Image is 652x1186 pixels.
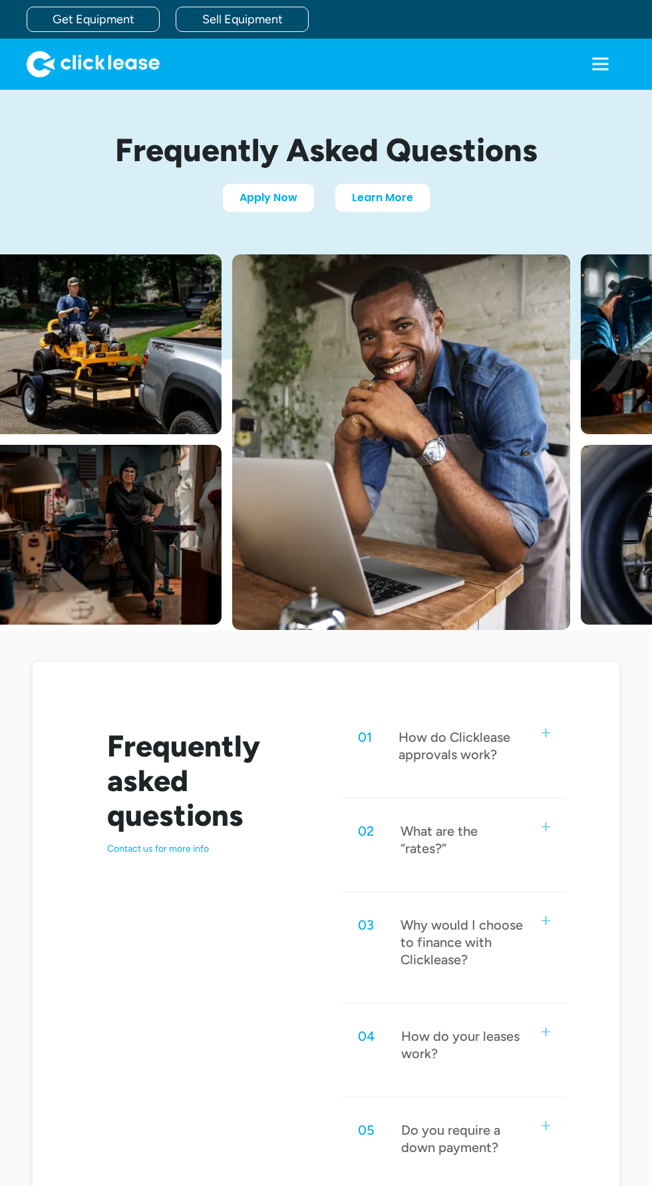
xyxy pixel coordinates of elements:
[107,729,310,832] h2: Frequently asked questions
[358,916,374,968] div: 03
[542,916,550,925] img: small plus
[223,184,314,212] a: Apply Now
[401,1121,526,1156] div: Do you require a down payment?
[358,1028,375,1062] div: 04
[176,7,309,32] a: Sell Equipment
[542,729,550,737] img: small plus
[401,1028,526,1062] div: How do your leases work?
[358,822,374,857] div: 02
[27,7,160,32] a: Get Equipment
[358,1121,375,1156] div: 05
[27,51,160,77] a: home
[358,729,372,763] div: 01
[542,1028,550,1036] img: small plus
[401,916,526,968] div: Why would I choose to finance with Clicklease?
[575,39,625,89] div: menu
[232,254,570,630] img: A smiling man in a blue shirt and apron leaning over a table with a laptop
[401,822,526,857] div: What are the “rates?”
[27,133,625,168] h1: Frequently Asked Questions
[542,822,550,831] img: small plus
[399,729,526,763] div: How do Clicklease approvals work?
[107,843,310,855] p: Contact us for more info
[335,184,430,212] a: Learn More
[542,1121,550,1130] img: small plus
[27,51,160,77] img: Clicklease logo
